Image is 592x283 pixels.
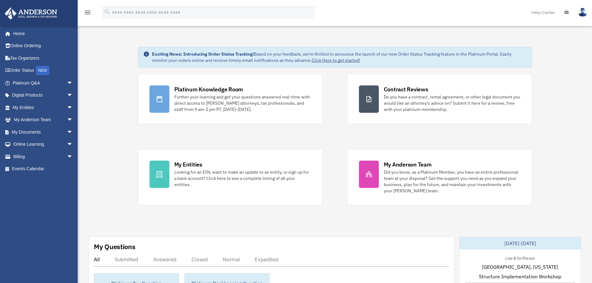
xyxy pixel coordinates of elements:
[4,101,82,114] a: My Entitiesarrow_drop_down
[94,256,100,262] div: All
[191,256,208,262] div: Closed
[500,254,540,261] div: Live & In-Person
[384,94,521,112] div: Do you have a contract, rental agreement, or other legal document you would like an attorney's ad...
[460,237,581,249] div: [DATE]-[DATE]
[36,66,49,75] div: NEW
[153,256,177,262] div: Answered
[138,74,323,124] a: Platinum Knowledge Room Further your learning and get your questions answered real-time with dire...
[67,150,79,163] span: arrow_drop_down
[4,150,82,163] a: Billingarrow_drop_down
[94,242,135,251] div: My Questions
[482,263,558,271] span: [GEOGRAPHIC_DATA], [US_STATE]
[347,149,532,205] a: My Anderson Team Did you know, as a Platinum Member, you have an entire professional team at your...
[384,161,432,168] div: My Anderson Team
[3,7,59,20] img: Anderson Advisors Platinum Portal
[174,85,243,93] div: Platinum Knowledge Room
[4,40,82,52] a: Online Ordering
[174,94,311,112] div: Further your learning and get your questions answered real-time with direct access to [PERSON_NAM...
[67,101,79,114] span: arrow_drop_down
[67,89,79,102] span: arrow_drop_down
[4,114,82,126] a: My Anderson Teamarrow_drop_down
[384,169,521,194] div: Did you know, as a Platinum Member, you have an entire professional team at your disposal? Get th...
[67,138,79,151] span: arrow_drop_down
[138,149,323,205] a: My Entities Looking for an EIN, want to make an update to an entity, or sign up for a bank accoun...
[84,9,91,16] i: menu
[384,85,428,93] div: Contract Reviews
[67,114,79,126] span: arrow_drop_down
[4,126,82,138] a: My Documentsarrow_drop_down
[84,11,91,16] a: menu
[67,126,79,139] span: arrow_drop_down
[152,51,254,57] strong: Exciting News: Introducing Order Status Tracking!
[67,77,79,89] span: arrow_drop_down
[174,161,202,168] div: My Entities
[223,256,240,262] div: Normal
[255,256,278,262] div: Expedited
[4,64,82,77] a: Order StatusNEW
[4,52,82,64] a: Tax Organizers
[4,163,82,175] a: Events Calendar
[115,256,138,262] div: Submitted
[4,89,82,102] a: Digital Productsarrow_drop_down
[479,273,561,280] span: Structure Implementation Workshop
[104,8,111,15] i: search
[4,77,82,89] a: Platinum Q&Aarrow_drop_down
[347,74,532,124] a: Contract Reviews Do you have a contract, rental agreement, or other legal document you would like...
[152,51,527,63] div: Based on your feedback, we're thrilled to announce the launch of our new Order Status Tracking fe...
[4,27,79,40] a: Home
[578,8,587,17] img: User Pic
[174,169,311,188] div: Looking for an EIN, want to make an update to an entity, or sign up for a bank account? Click her...
[312,57,360,63] a: Click Here to get started!
[4,138,82,151] a: Online Learningarrow_drop_down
